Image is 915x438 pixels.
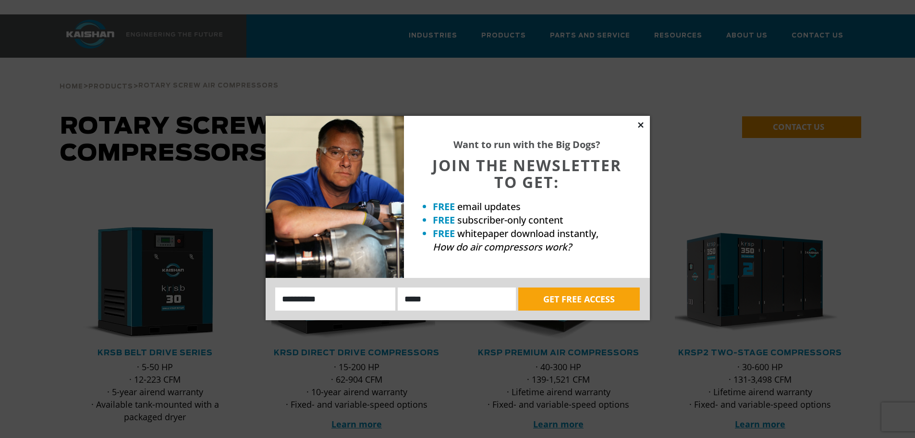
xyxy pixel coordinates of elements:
em: How do air compressors work? [433,240,572,253]
strong: FREE [433,213,455,226]
span: whitepaper download instantly, [457,227,598,240]
button: Close [636,121,645,129]
button: GET FREE ACCESS [518,288,640,311]
input: Name: [275,288,396,311]
span: email updates [457,200,521,213]
input: Email [398,288,516,311]
span: JOIN THE NEWSLETTER TO GET: [432,155,622,192]
span: subscriber-only content [457,213,563,226]
strong: Want to run with the Big Dogs? [453,138,600,151]
strong: FREE [433,227,455,240]
strong: FREE [433,200,455,213]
